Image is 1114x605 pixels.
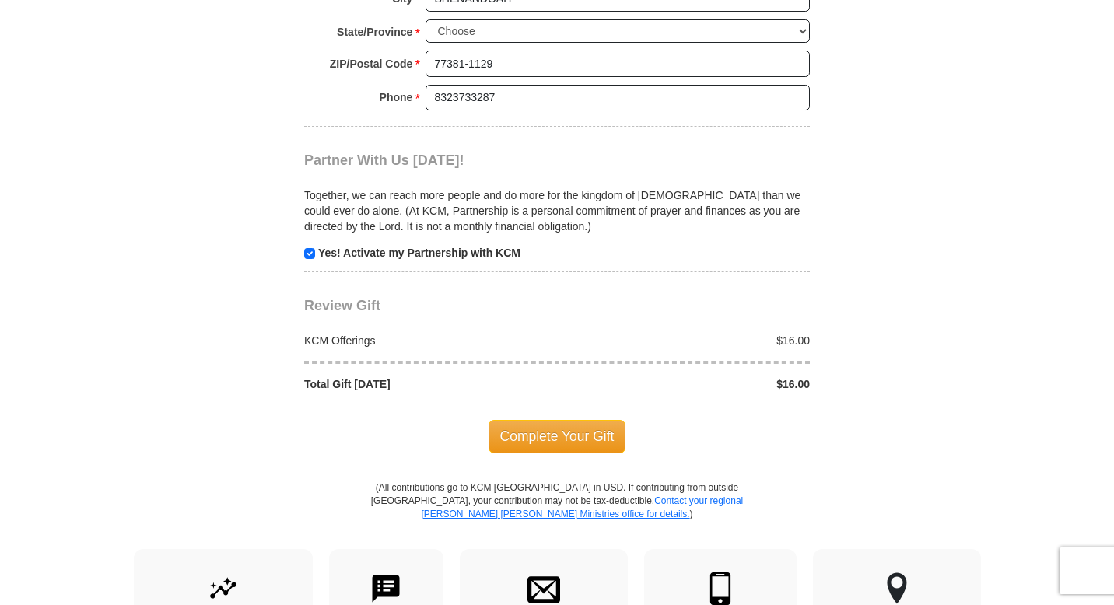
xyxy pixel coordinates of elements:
[704,572,737,605] img: mobile.svg
[304,298,380,313] span: Review Gift
[207,572,240,605] img: give-by-stock.svg
[304,152,464,168] span: Partner With Us [DATE]!
[370,481,744,549] p: (All contributions go to KCM [GEOGRAPHIC_DATA] in USD. If contributing from outside [GEOGRAPHIC_D...
[296,376,558,392] div: Total Gift [DATE]
[337,21,412,43] strong: State/Province
[370,572,402,605] img: text-to-give.svg
[330,53,413,75] strong: ZIP/Postal Code
[296,333,558,348] div: KCM Offerings
[557,376,818,392] div: $16.00
[886,572,908,605] img: other-region
[527,572,560,605] img: envelope.svg
[318,247,520,259] strong: Yes! Activate my Partnership with KCM
[557,333,818,348] div: $16.00
[489,420,626,453] span: Complete Your Gift
[380,86,413,108] strong: Phone
[304,187,810,234] p: Together, we can reach more people and do more for the kingdom of [DEMOGRAPHIC_DATA] than we coul...
[421,495,743,519] a: Contact your regional [PERSON_NAME] [PERSON_NAME] Ministries office for details.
